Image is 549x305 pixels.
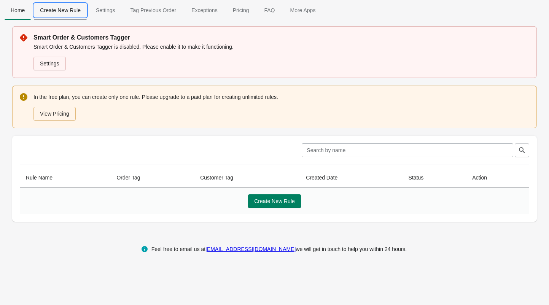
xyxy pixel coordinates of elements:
a: [EMAIL_ADDRESS][DOMAIN_NAME] [205,246,296,252]
span: Create New Rule [34,3,87,17]
button: Create New Rule [248,194,301,208]
span: FAQ [258,3,281,17]
span: Create New Rule [254,198,295,204]
button: Home [3,0,32,20]
th: Action [466,168,529,188]
button: Create_New_Rule [32,0,88,20]
span: Settings [90,3,121,17]
a: Settings [33,57,66,70]
div: In the free plan, you can create only one rule. Please upgrade to a paid plan for creating unlimi... [33,92,529,121]
span: Home [5,3,31,17]
p: Smart Order & Customers Tagger [33,33,529,42]
span: Pricing [227,3,255,17]
span: Tag Previous Order [124,3,183,17]
th: Order Tag [110,168,194,188]
p: Smart Order & Customers Tagger is disabled. Please enable it to make it functioning. [33,43,529,51]
span: Exceptions [185,3,223,17]
th: Rule Name [20,168,110,188]
th: Status [403,168,466,188]
div: Feel free to email us at we will get in touch to help you within 24 hours. [151,245,407,254]
th: Created Date [300,168,402,188]
button: Settings [88,0,123,20]
button: View Pricing [33,107,76,121]
span: More Apps [284,3,321,17]
th: Customer Tag [194,168,300,188]
input: Search by name [302,143,513,157]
